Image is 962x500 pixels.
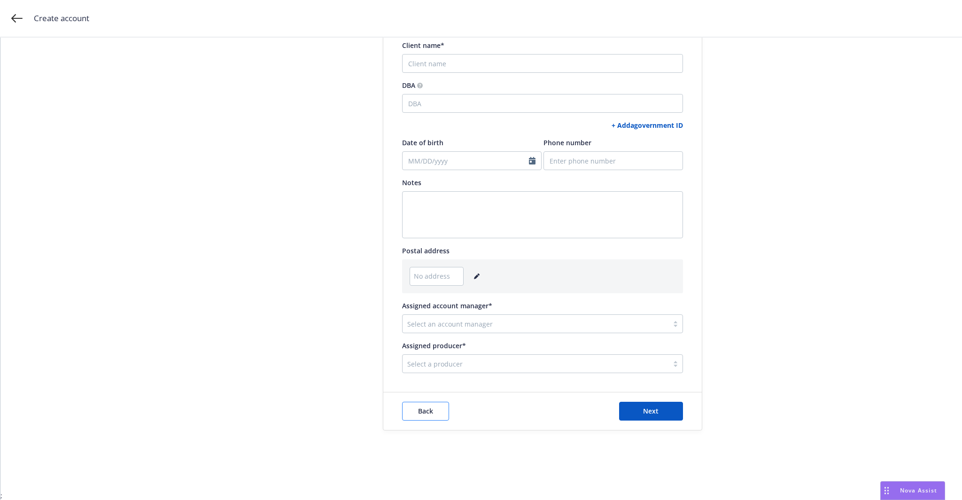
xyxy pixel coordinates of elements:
[0,38,962,500] div: ;
[402,151,542,170] input: MM/DD/yyyy
[402,178,421,187] span: Notes
[402,138,443,147] span: Date of birth
[34,12,89,24] span: Create account
[881,482,892,500] div: Drag to move
[418,406,433,415] span: Back
[402,341,466,350] span: Assigned producer*
[402,301,492,310] span: Assigned account manager*
[880,481,945,500] button: Nova Assist
[402,54,683,73] input: Client name
[643,406,659,415] span: Next
[402,41,444,50] span: Client name*
[402,81,415,90] span: DBA
[543,138,591,147] span: Phone number
[471,271,482,282] a: editPencil
[619,402,683,421] button: Next
[402,94,683,113] input: DBA
[900,486,937,494] span: Nova Assist
[414,271,450,281] span: No address
[612,121,683,130] a: + Add a government ID
[402,246,450,255] span: Postal address
[543,151,683,170] input: Enter phone number
[402,402,449,421] button: Back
